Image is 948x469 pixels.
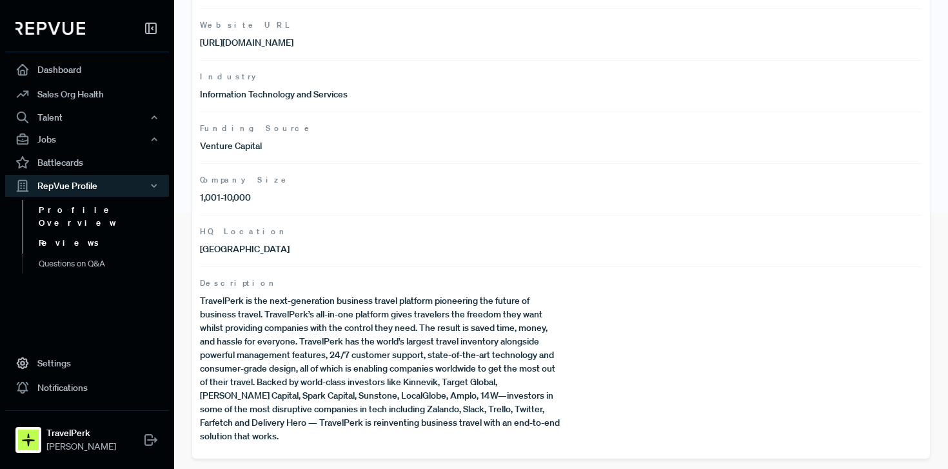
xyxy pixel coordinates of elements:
span: Website URL [200,19,922,31]
button: Jobs [5,128,169,150]
a: Notifications [5,375,169,400]
a: TravelPerkTravelPerk[PERSON_NAME] [5,410,169,459]
a: Settings [5,351,169,375]
a: Battlecards [5,150,169,175]
a: Dashboard [5,57,169,82]
span: Description [200,277,922,289]
p: TravelPerk is the next-generation business travel platform pioneering the future of business trav... [200,294,561,443]
span: [PERSON_NAME] [46,440,116,454]
p: [URL][DOMAIN_NAME] [200,36,561,50]
strong: TravelPerk [46,426,116,440]
a: Profile Overview [23,200,186,233]
a: Questions on Q&A [23,254,186,274]
a: Sales Org Health [5,82,169,106]
button: RepVue Profile [5,175,169,197]
p: 1,001-10,000 [200,191,561,205]
button: Talent [5,106,169,128]
p: Venture Capital [200,139,561,153]
span: Funding Source [200,123,922,134]
img: TravelPerk [18,430,39,450]
img: RepVue [15,22,85,35]
p: Information Technology and Services [200,88,561,101]
span: Industry [200,71,922,83]
span: HQ Location [200,226,922,237]
p: [GEOGRAPHIC_DATA] [200,243,561,256]
a: Reviews [23,233,186,254]
span: Company Size [200,174,922,186]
